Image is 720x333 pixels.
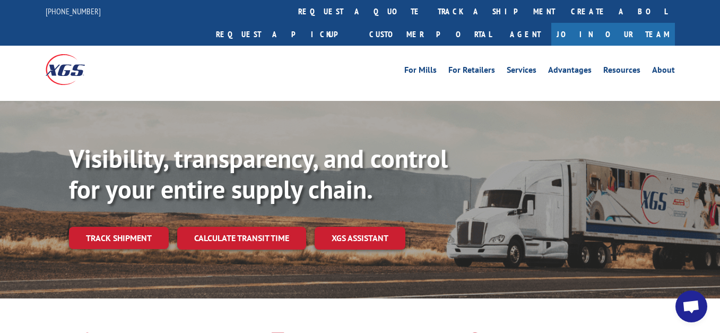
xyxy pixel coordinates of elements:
b: Visibility, transparency, and control for your entire supply chain. [69,142,448,206]
a: Request a pickup [208,23,361,46]
a: Customer Portal [361,23,499,46]
a: Resources [603,66,640,78]
a: Calculate transit time [177,227,306,250]
a: For Mills [404,66,437,78]
a: Agent [499,23,551,46]
a: XGS ASSISTANT [315,227,405,250]
a: Advantages [548,66,592,78]
a: Join Our Team [551,23,675,46]
a: [PHONE_NUMBER] [46,6,101,16]
a: About [652,66,675,78]
a: Services [507,66,536,78]
a: Track shipment [69,227,169,249]
div: Open chat [675,291,707,322]
a: For Retailers [448,66,495,78]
